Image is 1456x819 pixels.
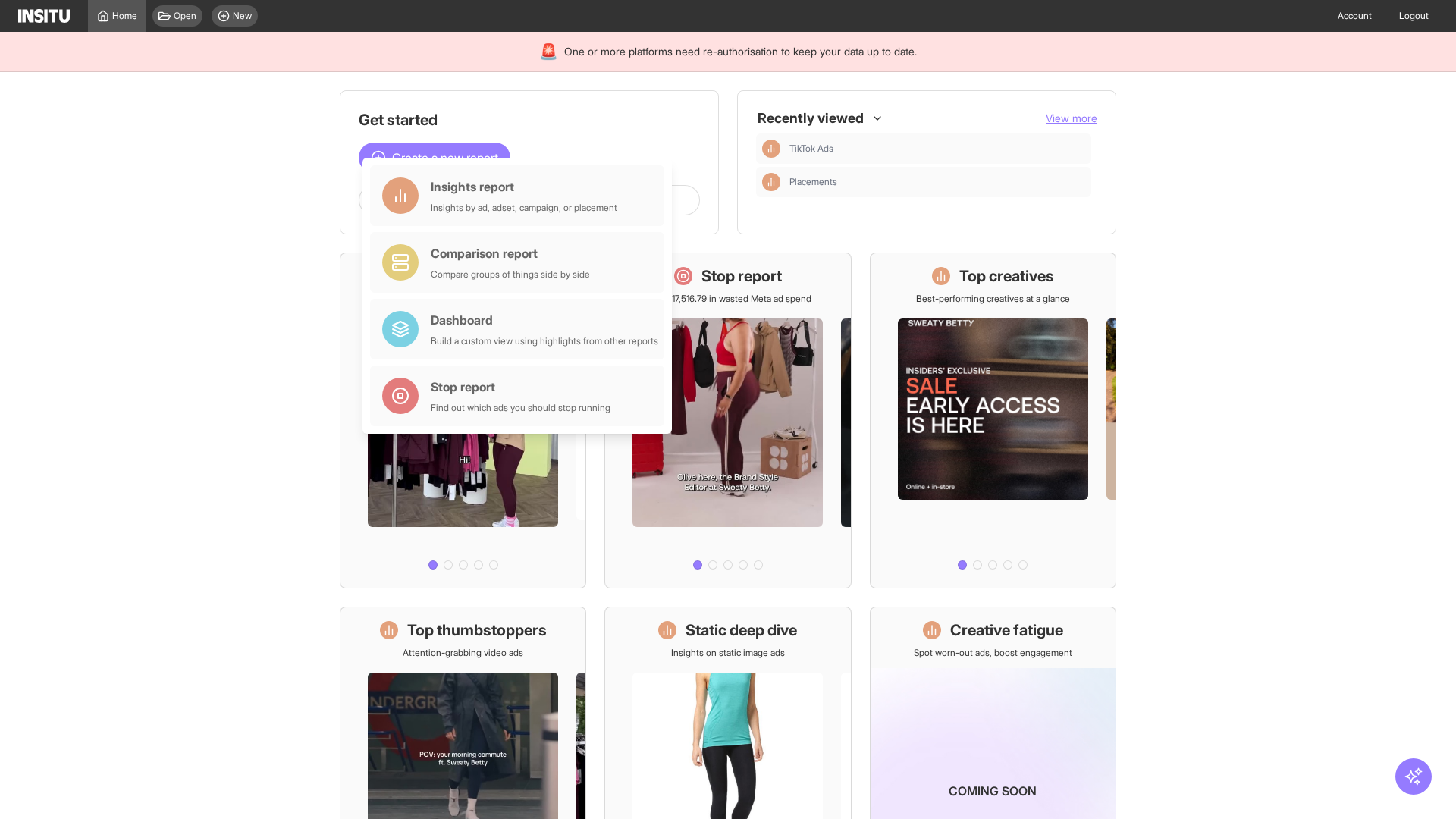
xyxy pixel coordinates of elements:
div: Insights [762,173,780,191]
h1: Top thumbstoppers [407,620,547,641]
span: Placements [789,176,837,188]
button: View more [1046,111,1097,126]
h1: Top creatives [959,265,1054,287]
span: TikTok Ads [789,143,833,155]
div: 🚨 [539,41,558,62]
div: Dashboard [431,311,658,329]
div: Build a custom view using highlights from other reports [431,335,658,347]
span: Home [112,10,137,22]
span: View more [1046,111,1097,124]
span: Open [174,10,196,22]
div: Comparison report [431,244,590,262]
div: Insights report [431,177,617,196]
h1: Get started [359,109,700,130]
h1: Stop report [701,265,782,287]
button: Create a new report [359,143,510,173]
h1: Static deep dive [686,620,797,641]
a: Top creativesBest-performing creatives at a glance [870,253,1116,588]
div: Stop report [431,378,610,396]
p: Save £17,516.79 in wasted Meta ad spend [645,293,811,305]
div: Insights [762,140,780,158]
a: What's live nowSee all active ads instantly [340,253,586,588]
span: New [233,10,252,22]
p: Best-performing creatives at a glance [916,293,1070,305]
p: Attention-grabbing video ads [403,647,523,659]
span: One or more platforms need re-authorisation to keep your data up to date. [564,44,917,59]
span: TikTok Ads [789,143,1085,155]
span: Placements [789,176,1085,188]
img: Logo [18,9,70,23]
span: Create a new report [392,149,498,167]
div: Compare groups of things side by side [431,268,590,281]
a: Stop reportSave £17,516.79 in wasted Meta ad spend [604,253,851,588]
div: Insights by ad, adset, campaign, or placement [431,202,617,214]
div: Find out which ads you should stop running [431,402,610,414]
p: Insights on static image ads [671,647,785,659]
